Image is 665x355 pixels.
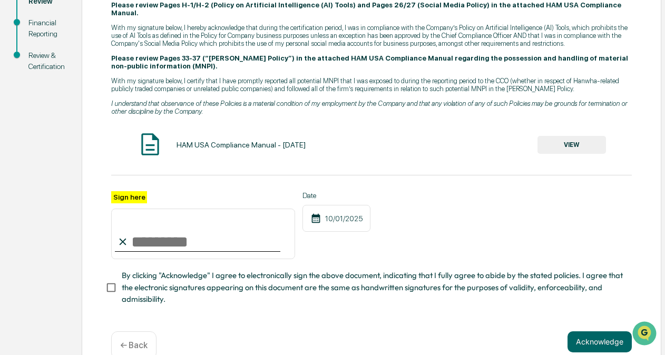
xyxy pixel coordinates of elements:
[302,205,370,232] div: 10/01/2025
[87,132,131,143] span: Attestations
[6,128,72,147] a: 🖐️Preclearance
[537,136,606,154] button: VIEW
[21,132,68,143] span: Preclearance
[72,128,135,147] a: 🗄️Attestations
[111,54,628,70] strong: Please review Pages 33-37 (“[PERSON_NAME] Policy”) in the attached HAM USA Compliance Manual rega...
[6,148,71,167] a: 🔎Data Lookup
[111,24,632,47] p: With my signature below, I hereby acknowledge that during the certification period, I was in comp...
[11,80,30,99] img: 1746055101610-c473b297-6a78-478c-a979-82029cc54cd1
[11,153,19,162] div: 🔎
[302,191,370,200] label: Date
[11,133,19,142] div: 🖐️
[111,100,627,115] em: I understand that observance of these Policies is a material condition of my employment by the Co...
[21,152,66,163] span: Data Lookup
[111,77,632,93] p: With my signature below, I certify that I have promptly reported all potential MNPI that I was ex...
[36,91,133,99] div: We're available if you need us!
[36,80,173,91] div: Start new chat
[177,141,306,149] div: HAM USA Compliance Manual - [DATE]
[28,17,65,40] div: Financial Reporting
[111,191,147,203] label: Sign here
[137,131,163,157] img: Document Icon
[122,270,623,305] span: By clicking "Acknowledge" I agree to electronically sign the above document, indicating that I fu...
[120,340,148,350] p: ← Back
[28,50,65,72] div: Review & Certification
[631,320,660,349] iframe: Open customer support
[179,83,192,96] button: Start new chat
[111,1,621,17] strong: Please review Pages H-1/H-2 (Policy on Artificial Intelligence (AI) Tools) and Pages 26/27 (Socia...
[76,133,85,142] div: 🗄️
[11,22,192,38] p: How can we help?
[105,178,128,186] span: Pylon
[568,331,632,352] button: Acknowledge
[74,177,128,186] a: Powered byPylon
